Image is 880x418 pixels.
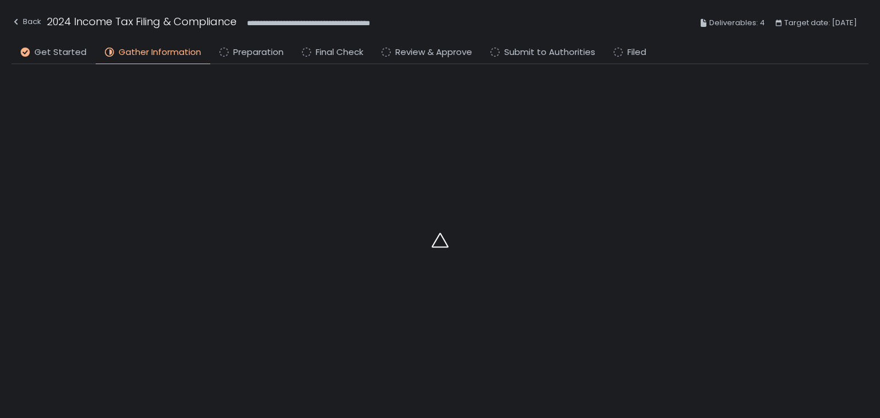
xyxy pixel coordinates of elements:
[504,46,595,59] span: Submit to Authorities
[395,46,472,59] span: Review & Approve
[11,14,41,33] button: Back
[11,15,41,29] div: Back
[316,46,363,59] span: Final Check
[709,16,765,30] span: Deliverables: 4
[119,46,201,59] span: Gather Information
[47,14,237,29] h1: 2024 Income Tax Filing & Compliance
[627,46,646,59] span: Filed
[34,46,87,59] span: Get Started
[233,46,284,59] span: Preparation
[784,16,857,30] span: Target date: [DATE]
